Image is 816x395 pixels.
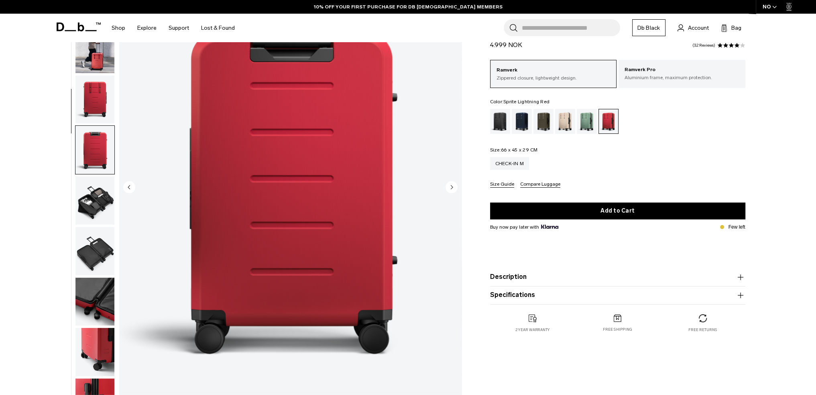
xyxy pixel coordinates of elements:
[201,14,235,42] a: Lost & Found
[490,223,558,231] span: Buy now pay later with
[106,14,241,42] nav: Main Navigation
[731,24,741,32] span: Bag
[137,14,157,42] a: Explore
[75,277,115,326] button: Ramverk Check-in Luggage Medium Sprite Lightning Red
[603,327,632,332] p: Free shipping
[497,66,610,74] p: Ramverk
[490,109,510,134] a: Black Out
[75,75,115,124] button: Ramverk Check-in Luggage Medium Sprite Lightning Red
[533,109,553,134] a: Forest Green
[75,278,114,326] img: Ramverk Check-in Luggage Medium Sprite Lightning Red
[692,43,715,47] a: 32 reviews
[75,126,114,174] img: Ramverk Check-in Luggage Medium Sprite Lightning Red
[555,109,575,134] a: Fogbow Beige
[75,25,114,73] img: Ramverk Check-in Luggage Medium Sprite Lightning Red
[490,182,514,188] button: Size Guide
[512,109,532,134] a: Blue Hour
[75,227,114,275] img: Ramverk Check-in Luggage Medium Sprite Lightning Red
[541,225,558,229] img: {"height" => 20, "alt" => "Klarna"}
[75,327,115,377] button: Ramverk Check-in Luggage Medium Sprite Lightning Red
[490,291,745,300] button: Specifications
[75,76,114,124] img: Ramverk Check-in Luggage Medium Sprite Lightning Red
[490,272,745,282] button: Description
[490,99,550,104] legend: Color:
[625,66,739,74] p: Ramverk Pro
[497,74,610,82] p: Zippered closure, lightweight design.
[112,14,125,42] a: Shop
[728,223,745,231] p: Few left
[619,60,745,87] a: Ramverk Pro Aluminium frame, maximum protection.
[515,327,550,333] p: 2 year warranty
[520,182,560,188] button: Compare Luggage
[490,41,522,49] span: 4.999 NOK
[598,109,619,134] a: Sprite Lightning Red
[688,24,709,32] span: Account
[678,23,709,33] a: Account
[75,176,115,225] button: Ramverk Check-in Luggage Medium Sprite Lightning Red
[625,74,739,81] p: Aluminium frame, maximum protection.
[577,109,597,134] a: Green Ray
[490,157,529,170] a: Check-in M
[314,3,503,10] a: 10% OFF YOUR FIRST PURCHASE FOR DB [DEMOGRAPHIC_DATA] MEMBERS
[123,181,135,194] button: Previous slide
[75,25,115,74] button: Ramverk Check-in Luggage Medium Sprite Lightning Red
[75,227,115,276] button: Ramverk Check-in Luggage Medium Sprite Lightning Red
[501,147,538,153] span: 66 x 45 x 29 CM
[75,328,114,376] img: Ramverk Check-in Luggage Medium Sprite Lightning Red
[721,23,741,33] button: Bag
[688,327,717,333] p: Free returns
[490,147,538,152] legend: Size:
[75,176,114,225] img: Ramverk Check-in Luggage Medium Sprite Lightning Red
[503,99,549,104] span: Sprite Lightning Red
[446,181,458,194] button: Next slide
[490,203,745,219] button: Add to Cart
[169,14,189,42] a: Support
[632,19,665,36] a: Db Black
[75,125,115,174] button: Ramverk Check-in Luggage Medium Sprite Lightning Red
